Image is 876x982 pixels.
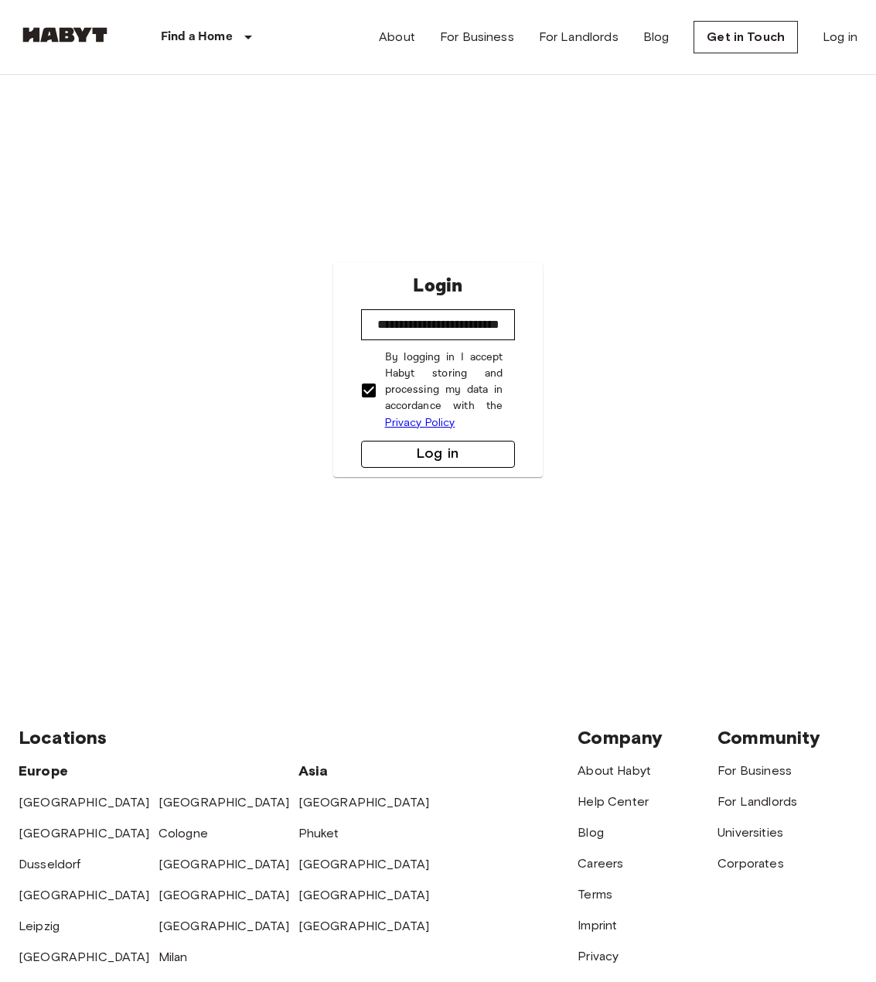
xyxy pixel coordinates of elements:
[19,27,111,43] img: Habyt
[718,794,797,809] a: For Landlords
[385,349,503,431] p: By logging in I accept Habyt storing and processing my data in accordance with the
[19,795,150,810] a: [GEOGRAPHIC_DATA]
[578,794,649,809] a: Help Center
[298,762,329,779] span: Asia
[578,726,663,748] span: Company
[578,856,623,871] a: Careers
[158,950,188,964] a: Milan
[361,441,516,468] button: Log in
[379,28,415,46] a: About
[19,826,150,840] a: [GEOGRAPHIC_DATA]
[413,272,462,300] p: Login
[19,726,107,748] span: Locations
[578,949,619,963] a: Privacy
[158,795,290,810] a: [GEOGRAPHIC_DATA]
[19,762,68,779] span: Europe
[19,888,150,902] a: [GEOGRAPHIC_DATA]
[578,825,604,840] a: Blog
[158,919,290,933] a: [GEOGRAPHIC_DATA]
[385,416,455,429] a: Privacy Policy
[643,28,670,46] a: Blog
[19,950,150,964] a: [GEOGRAPHIC_DATA]
[158,857,290,871] a: [GEOGRAPHIC_DATA]
[298,888,430,902] a: [GEOGRAPHIC_DATA]
[718,726,820,748] span: Community
[718,856,784,871] a: Corporates
[298,919,430,933] a: [GEOGRAPHIC_DATA]
[19,857,81,871] a: Dusseldorf
[19,919,60,933] a: Leipzig
[158,888,290,902] a: [GEOGRAPHIC_DATA]
[823,28,857,46] a: Log in
[578,763,651,778] a: About Habyt
[298,857,430,871] a: [GEOGRAPHIC_DATA]
[298,826,339,840] a: Phuket
[440,28,514,46] a: For Business
[161,28,233,46] p: Find a Home
[539,28,619,46] a: For Landlords
[718,763,792,778] a: For Business
[158,826,208,840] a: Cologne
[578,887,612,902] a: Terms
[718,825,783,840] a: Universities
[298,795,430,810] a: [GEOGRAPHIC_DATA]
[694,21,798,53] a: Get in Touch
[578,918,617,933] a: Imprint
